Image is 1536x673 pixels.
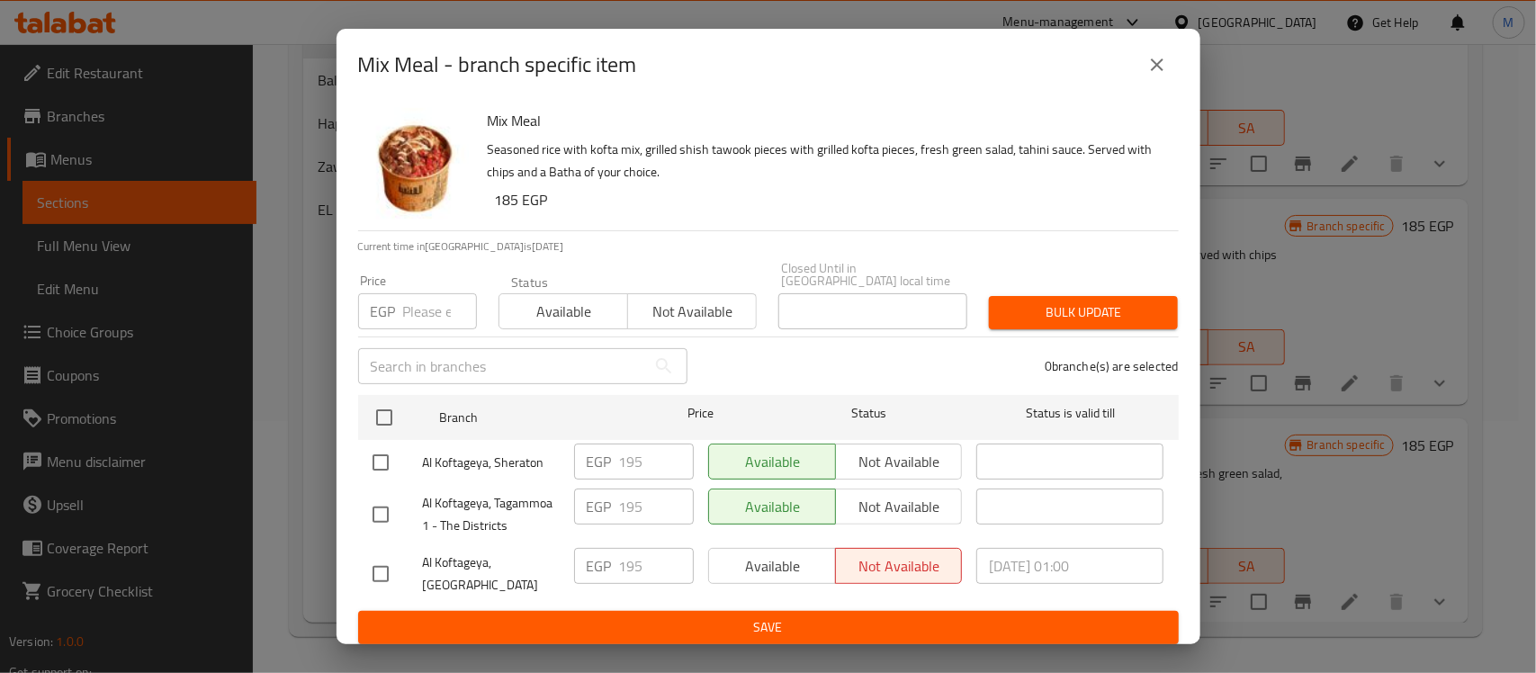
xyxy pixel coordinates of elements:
p: Current time in [GEOGRAPHIC_DATA] is [DATE] [358,238,1179,255]
h2: Mix Meal - branch specific item [358,50,637,79]
p: Seasoned rice with kofta mix, grilled shish tawook pieces with grilled kofta pieces, fresh green ... [488,139,1164,184]
span: Al Koftageya, Tagammoa 1 - The Districts [423,492,560,537]
span: Status [775,402,962,425]
p: EGP [587,555,612,577]
span: Available [507,299,621,325]
span: Branch [439,407,626,429]
button: Not available [627,293,757,329]
span: Al Koftageya, Sheraton [423,452,560,474]
img: Mix Meal [358,108,473,223]
input: Please enter price [619,444,694,480]
span: Status is valid till [976,402,1163,425]
p: EGP [587,496,612,517]
button: Available [499,293,628,329]
input: Please enter price [619,548,694,584]
span: Price [641,402,760,425]
button: Bulk update [989,296,1178,329]
p: EGP [587,451,612,472]
span: Save [373,616,1164,639]
p: 0 branche(s) are selected [1045,357,1179,375]
p: EGP [371,301,396,322]
input: Please enter price [403,293,477,329]
h6: 185 EGP [495,187,1164,212]
button: Save [358,611,1179,644]
input: Search in branches [358,348,646,384]
span: Al Koftageya, [GEOGRAPHIC_DATA] [423,552,560,597]
span: Bulk update [1003,301,1163,324]
h6: Mix Meal [488,108,1164,133]
button: close [1136,43,1179,86]
span: Not available [635,299,750,325]
input: Please enter price [619,489,694,525]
